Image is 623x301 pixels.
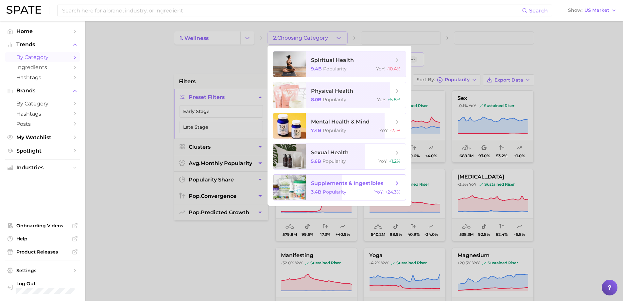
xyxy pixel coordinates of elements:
span: Product Releases [16,249,69,255]
span: Trends [16,42,69,47]
span: Search [529,8,548,14]
a: Home [5,26,80,36]
button: ShowUS Market [566,6,618,15]
a: Help [5,234,80,244]
span: Brands [16,88,69,94]
button: Brands [5,86,80,96]
span: My Watchlist [16,134,69,141]
span: physical health [311,88,353,94]
span: 9.4b [311,66,322,72]
span: 7.4b [311,127,321,133]
span: by Category [16,101,69,107]
a: Settings [5,266,80,275]
span: Popularity [322,158,346,164]
a: Log out. Currently logged in with e-mail clee@jamiesonlabs.com. [5,279,80,296]
span: supplements & ingestibles [311,180,383,186]
span: spiritual health [311,57,354,63]
span: Popularity [323,189,346,195]
button: Trends [5,40,80,49]
a: Product Releases [5,247,80,257]
a: by Category [5,99,80,109]
span: Popularity [323,66,347,72]
span: Onboarding Videos [16,223,69,229]
span: YoY : [376,66,385,72]
a: Ingredients [5,62,80,72]
span: sexual health [311,149,349,156]
span: +5.8% [388,97,401,103]
span: Help [16,236,69,242]
a: Hashtags [5,109,80,119]
a: by Category [5,52,80,62]
span: Popularity [323,97,346,103]
span: Spotlight [16,148,69,154]
img: SPATE [7,6,41,14]
span: Hashtags [16,74,69,81]
span: 3.4b [311,189,321,195]
span: +24.3% [385,189,401,195]
input: Search here for a brand, industry, or ingredient [61,5,522,16]
button: Industries [5,163,80,173]
a: Spotlight [5,146,80,156]
span: -10.4% [387,66,401,72]
span: Ingredients [16,64,69,70]
a: Posts [5,119,80,129]
span: 5.6b [311,158,321,164]
span: 8.0b [311,97,321,103]
a: Hashtags [5,72,80,83]
a: My Watchlist [5,132,80,142]
a: Onboarding Videos [5,221,80,231]
span: US Market [584,9,609,12]
span: +1.2% [389,158,401,164]
span: YoY : [377,97,386,103]
span: by Category [16,54,69,60]
span: YoY : [379,127,389,133]
span: Hashtags [16,111,69,117]
ul: 2.Choosing Category [268,46,411,206]
span: Industries [16,165,69,171]
span: YoY : [378,158,388,164]
span: Popularity [323,127,346,133]
span: Log Out [16,281,75,287]
span: Posts [16,121,69,127]
span: mental health & mind [311,119,370,125]
span: YoY : [374,189,384,195]
span: Settings [16,268,69,273]
span: Show [568,9,582,12]
span: Home [16,28,69,34]
span: -2.1% [390,127,401,133]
